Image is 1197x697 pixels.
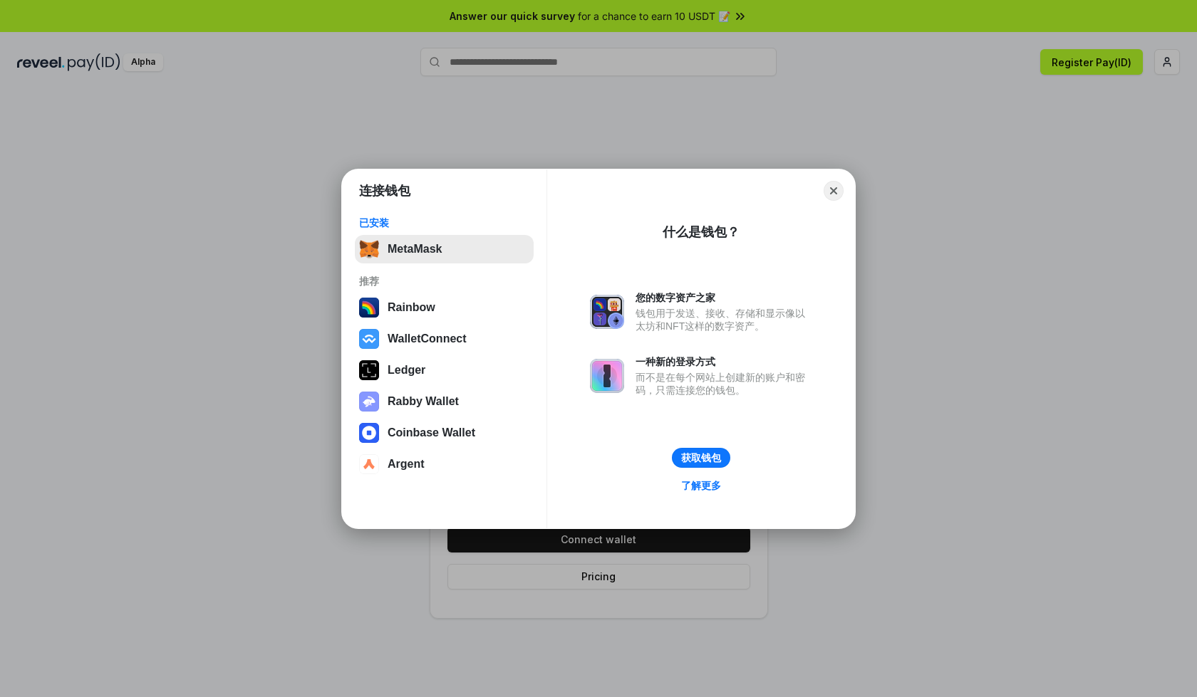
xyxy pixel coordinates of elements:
[388,364,425,377] div: Ledger
[663,224,740,241] div: 什么是钱包？
[359,275,529,288] div: 推荐
[355,235,534,263] button: MetaMask
[590,295,624,329] img: svg+xml,%3Csvg%20xmlns%3D%22http%3A%2F%2Fwww.w3.org%2F2000%2Fsvg%22%20fill%3D%22none%22%20viewBox...
[359,182,410,199] h1: 连接钱包
[388,301,435,314] div: Rainbow
[388,426,475,439] div: Coinbase Wallet
[636,307,812,332] div: 钱包用于发送、接收、存储和显示像以太坊和NFT这样的数字资产。
[359,360,379,380] img: svg+xml,%3Csvg%20xmlns%3D%22http%3A%2F%2Fwww.w3.org%2F2000%2Fsvg%22%20width%3D%2228%22%20height%3...
[355,293,534,322] button: Rainbow
[636,291,812,304] div: 您的数字资产之家
[355,450,534,478] button: Argent
[359,392,379,412] img: svg+xml,%3Csvg%20xmlns%3D%22http%3A%2F%2Fwww.w3.org%2F2000%2Fsvg%22%20fill%3D%22none%22%20viewBox...
[672,448,730,468] button: 获取钱包
[355,387,534,416] button: Rabby Wallet
[590,359,624,393] img: svg+xml,%3Csvg%20xmlns%3D%22http%3A%2F%2Fwww.w3.org%2F2000%2Fsvg%22%20fill%3D%22none%22%20viewBox...
[355,419,534,447] button: Coinbase Wallet
[681,479,721,492] div: 了解更多
[355,356,534,384] button: Ledger
[388,243,442,256] div: MetaMask
[359,329,379,349] img: svg+xml,%3Csvg%20width%3D%2228%22%20height%3D%2228%22%20viewBox%3D%220%200%2028%2028%22%20fill%3D...
[388,458,425,471] div: Argent
[359,239,379,259] img: svg+xml,%3Csvg%20fill%3D%22none%22%20height%3D%2233%22%20viewBox%3D%220%200%2035%2033%22%20width%...
[359,423,379,443] img: svg+xml,%3Csvg%20width%3D%2228%22%20height%3D%2228%22%20viewBox%3D%220%200%2028%2028%22%20fill%3D...
[359,216,529,229] div: 已安装
[359,454,379,474] img: svg+xml,%3Csvg%20width%3D%2228%22%20height%3D%2228%22%20viewBox%3D%220%200%2028%2028%22%20fill%3D...
[359,298,379,318] img: svg+xml,%3Csvg%20width%3D%22120%22%20height%3D%22120%22%20viewBox%3D%220%200%20120%20120%22%20fil...
[681,451,721,464] div: 获取钱包
[636,371,812,397] div: 而不是在每个网站上创建新的账户和密码，只需连接您的钱包。
[388,395,459,408] div: Rabby Wallet
[388,332,467,345] div: WalletConnect
[636,355,812,368] div: 一种新的登录方式
[355,325,534,353] button: WalletConnect
[824,181,844,201] button: Close
[673,476,730,495] a: 了解更多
